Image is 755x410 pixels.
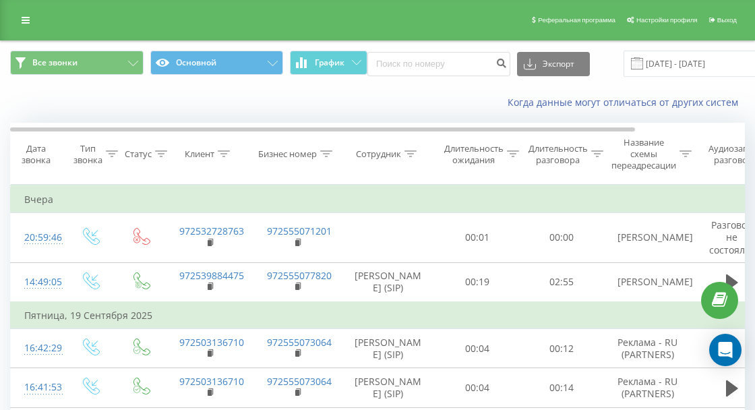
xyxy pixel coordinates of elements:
[435,368,520,407] td: 00:04
[604,213,692,263] td: [PERSON_NAME]
[32,57,78,68] span: Все звонки
[520,262,604,302] td: 02:55
[24,374,51,401] div: 16:41:53
[73,143,102,166] div: Тип звонка
[520,368,604,407] td: 00:14
[435,329,520,368] td: 00:04
[709,334,742,366] div: Open Intercom Messenger
[24,335,51,361] div: 16:42:29
[24,225,51,251] div: 20:59:46
[179,375,244,388] a: 972503136710
[604,262,692,302] td: [PERSON_NAME]
[508,96,745,109] a: Когда данные могут отличаться от других систем
[315,58,344,67] span: График
[604,368,692,407] td: Реклама - RU (PARTNERS)
[267,225,332,237] a: 972555071201
[258,148,317,160] div: Бизнес номер
[611,137,676,171] div: Название схемы переадресации
[538,16,615,24] span: Реферальная программа
[435,262,520,302] td: 00:19
[367,52,510,76] input: Поиск по номеру
[10,51,144,75] button: Все звонки
[290,51,367,75] button: График
[444,143,504,166] div: Длительность ожидания
[179,225,244,237] a: 972532728763
[185,148,214,160] div: Клиент
[150,51,284,75] button: Основной
[267,375,332,388] a: 972555073064
[604,329,692,368] td: Реклама - RU (PARTNERS)
[636,16,698,24] span: Настройки профиля
[24,269,51,295] div: 14:49:05
[179,269,244,282] a: 972539884475
[341,368,435,407] td: [PERSON_NAME] (SIP)
[520,213,604,263] td: 00:00
[11,143,61,166] div: Дата звонка
[356,148,401,160] div: Сотрудник
[341,262,435,302] td: [PERSON_NAME] (SIP)
[179,336,244,349] a: 972503136710
[341,329,435,368] td: [PERSON_NAME] (SIP)
[517,52,590,76] button: Экспорт
[709,218,755,256] span: Разговор не состоялся
[435,213,520,263] td: 00:01
[528,143,588,166] div: Длительность разговора
[267,336,332,349] a: 972555073064
[267,269,332,282] a: 972555077820
[125,148,152,160] div: Статус
[520,329,604,368] td: 00:12
[717,16,737,24] span: Выход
